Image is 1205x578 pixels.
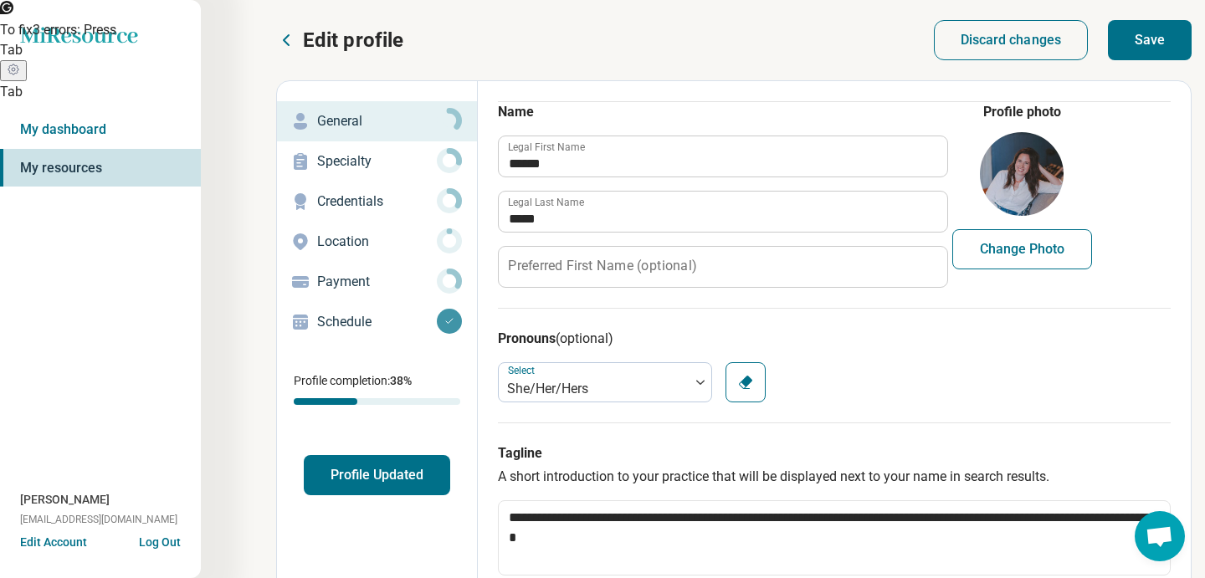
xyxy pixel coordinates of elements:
[498,329,1171,349] h3: Pronouns
[556,330,613,346] span: (optional)
[317,232,437,252] p: Location
[507,379,681,399] div: She/Her/Hers
[277,182,477,222] a: Credentials
[508,142,585,152] label: Legal First Name
[20,534,87,551] button: Edit Account
[498,102,946,122] h3: Name
[980,132,1064,216] img: avatar image
[294,398,460,405] div: Profile completion
[983,102,1061,122] legend: Profile photo
[498,467,1171,487] p: A short introduction to your practice that will be displayed next to your name in search results.
[277,222,477,262] a: Location
[20,491,110,509] span: [PERSON_NAME]
[277,362,477,415] div: Profile completion:
[317,151,437,171] p: Specialty
[952,229,1092,269] button: Change Photo
[508,197,584,207] label: Legal Last Name
[304,455,450,495] button: Profile Updated
[317,312,437,332] p: Schedule
[317,111,437,131] p: General
[20,512,177,527] span: [EMAIL_ADDRESS][DOMAIN_NAME]
[139,534,181,547] button: Log Out
[508,259,696,273] label: Preferred First Name (optional)
[317,272,437,292] p: Payment
[277,101,477,141] a: General
[1135,511,1185,561] div: Open chat
[498,443,1171,463] h3: Tagline
[277,302,477,342] a: Schedule
[317,192,437,212] p: Credentials
[277,262,477,302] a: Payment
[277,141,477,182] a: Specialty
[508,365,538,376] label: Select
[390,374,412,387] span: 38 %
